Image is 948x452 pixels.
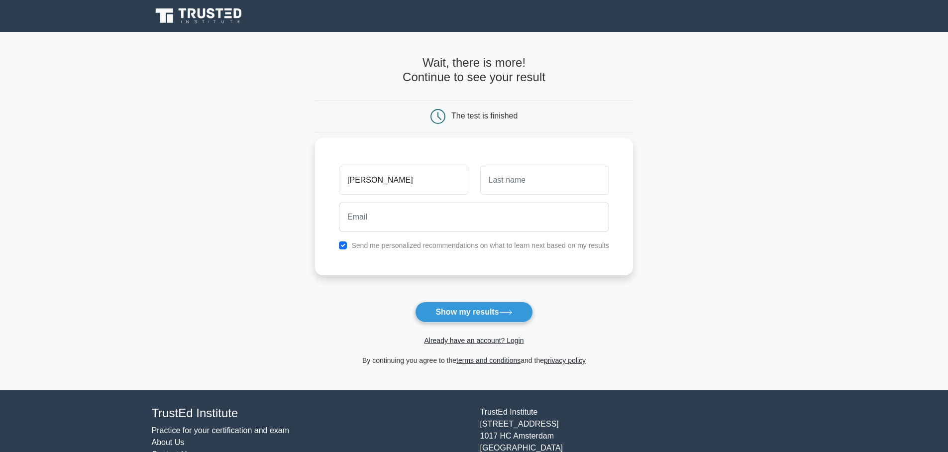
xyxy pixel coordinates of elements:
[351,241,609,249] label: Send me personalized recommendations on what to learn next based on my results
[339,203,609,231] input: Email
[152,426,290,435] a: Practice for your certification and exam
[339,166,468,195] input: First name
[309,354,639,366] div: By continuing you agree to the and the
[415,302,532,323] button: Show my results
[424,337,524,344] a: Already have an account? Login
[480,166,609,195] input: Last name
[451,112,518,120] div: The test is finished
[152,438,185,447] a: About Us
[152,406,468,421] h4: TrustEd Institute
[315,56,633,85] h4: Wait, there is more! Continue to see your result
[456,356,521,364] a: terms and conditions
[544,356,586,364] a: privacy policy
